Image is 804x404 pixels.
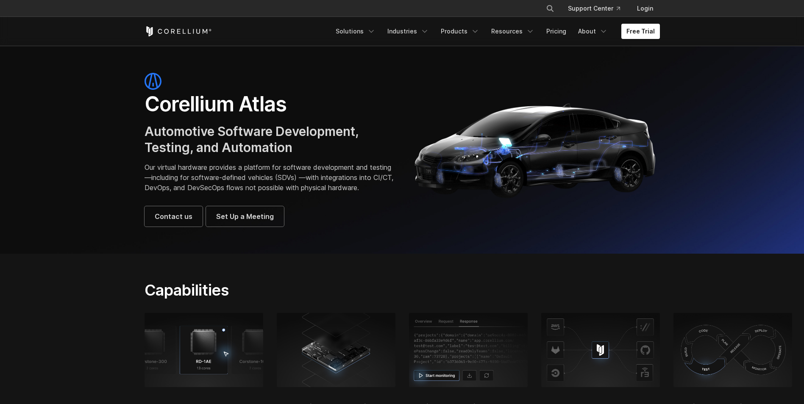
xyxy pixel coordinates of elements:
[409,313,528,387] img: Response tab, start monitoring; Tooling Integrations
[331,24,660,39] div: Navigation Menu
[486,24,540,39] a: Resources
[145,281,482,299] h2: Capabilities
[673,313,792,387] img: Continuous testing using physical devices in CI/CD workflows
[573,24,613,39] a: About
[436,24,484,39] a: Products
[145,124,359,155] span: Automotive Software Development, Testing, and Automation
[331,24,381,39] a: Solutions
[145,206,203,227] a: Contact us
[630,1,660,16] a: Login
[145,162,394,193] p: Our virtual hardware provides a platform for software development and testing—including for softw...
[145,91,394,117] h1: Corellium Atlas
[561,1,627,16] a: Support Center
[277,313,395,387] img: server-class Arm hardware; SDV development
[541,313,660,387] img: Corellium platform integrating with AWS, GitHub, and CI tools for secure mobile app testing and D...
[411,97,660,202] img: Corellium_Hero_Atlas_Header
[542,1,558,16] button: Search
[541,24,571,39] a: Pricing
[145,73,161,90] img: atlas-icon
[216,211,274,221] span: Set Up a Meeting
[206,206,284,227] a: Set Up a Meeting
[536,1,660,16] div: Navigation Menu
[155,211,192,221] span: Contact us
[382,24,434,39] a: Industries
[145,313,263,387] img: RD-1AE; 13 cores
[621,24,660,39] a: Free Trial
[145,26,212,36] a: Corellium Home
